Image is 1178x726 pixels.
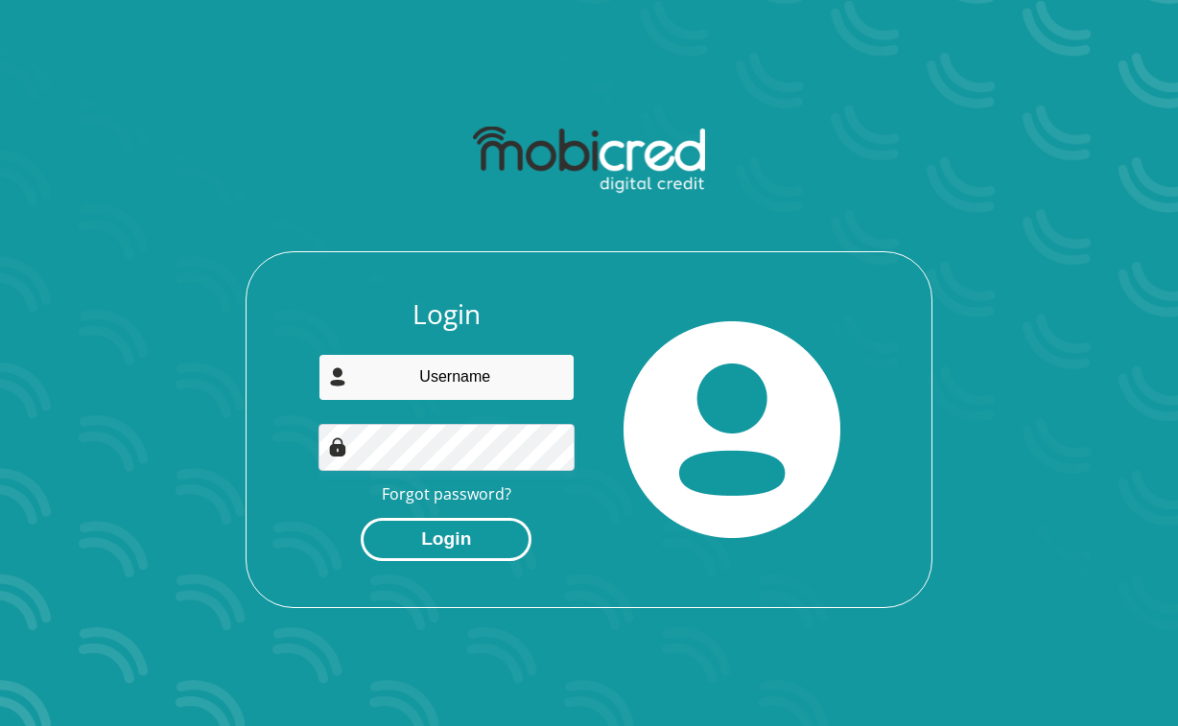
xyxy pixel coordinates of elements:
img: mobicred logo [473,127,704,194]
img: user-icon image [328,367,347,386]
img: Image [328,437,347,457]
button: Login [361,518,531,561]
input: Username [318,354,576,401]
h3: Login [318,298,576,331]
a: Forgot password? [382,483,511,504]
